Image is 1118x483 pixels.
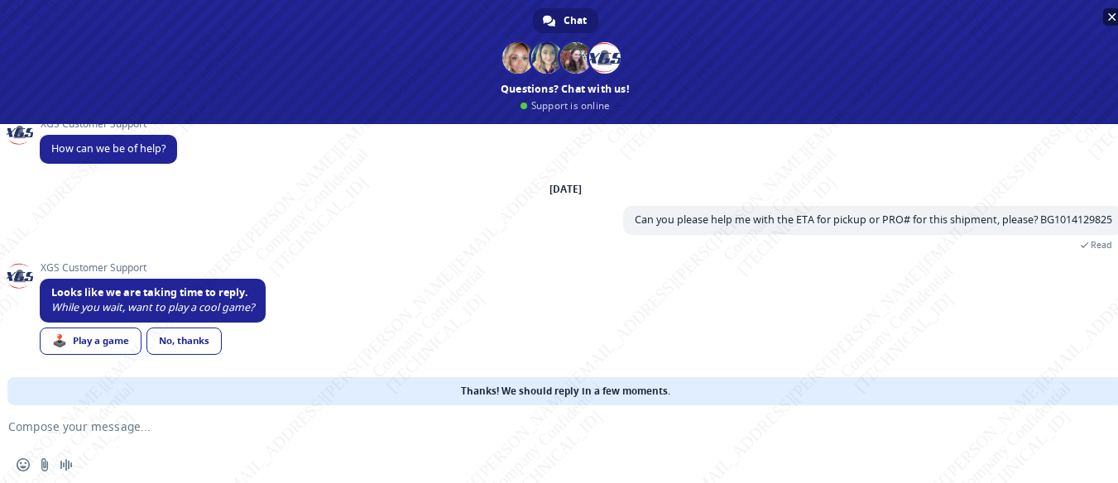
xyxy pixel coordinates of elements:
[17,458,30,471] span: Insert an emoji
[8,419,1069,434] textarea: Compose your message...
[549,184,582,194] div: [DATE]
[564,8,587,33] span: Chat
[40,262,266,274] span: XGS Customer Support
[60,458,73,471] span: Audio message
[51,285,248,299] span: Looks like we are taking time to reply.
[146,328,222,355] div: No, thanks
[1091,239,1112,251] span: Read
[51,300,254,314] span: While you wait, want to play a cool game?
[40,328,142,355] div: Play a game
[40,118,177,130] span: XGS Customer Support
[52,334,67,347] span: 🕹️
[635,213,1112,227] span: Can you please help me with the ETA for pickup or PRO# for this shipment, please? BG1014129825
[461,377,670,405] span: Thanks! We should reply in a few moments.
[533,8,598,33] div: Chat
[38,458,51,471] span: Send a file
[51,141,166,155] span: How can we be of help?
